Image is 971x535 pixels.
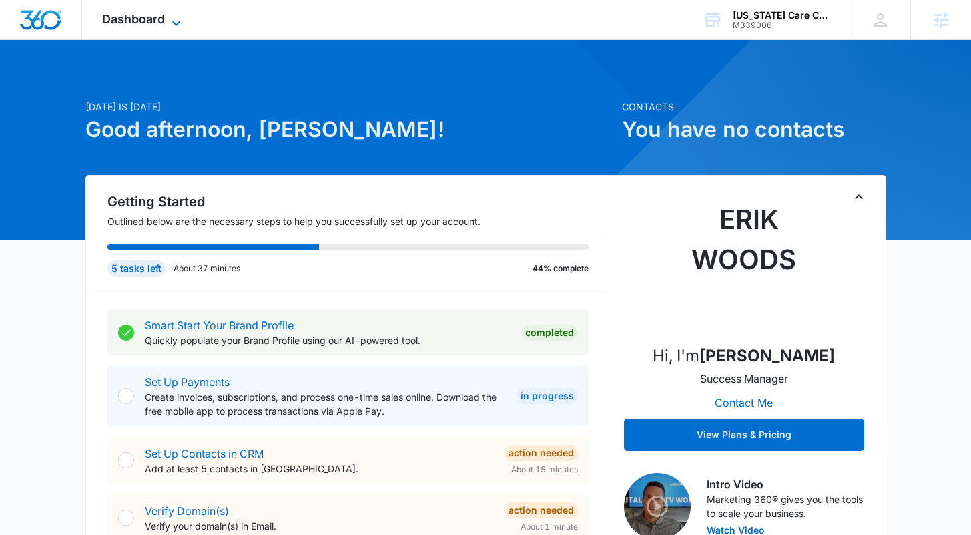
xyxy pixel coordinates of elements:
[851,189,867,205] button: Toggle Collapse
[707,526,765,535] button: Watch Video
[174,262,240,275] p: About 37 minutes
[107,214,605,228] p: Outlined below are the necessary steps to help you successfully set up your account.
[145,333,511,347] p: Quickly populate your Brand Profile using our AI-powered tool.
[517,388,578,404] div: In Progress
[107,192,605,212] h2: Getting Started
[505,502,578,518] div: Action Needed
[145,504,229,518] a: Verify Domain(s)
[145,447,264,460] a: Set Up Contacts in CRM
[700,371,788,387] p: Success Manager
[85,100,614,114] p: [DATE] is [DATE]
[733,10,830,21] div: account name
[145,462,494,476] p: Add at least 5 contacts in [GEOGRAPHIC_DATA].
[521,325,578,341] div: Completed
[733,21,830,30] div: account id
[107,260,166,277] div: 5 tasks left
[521,521,578,533] span: About 1 minute
[145,519,494,533] p: Verify your domain(s) in Email.
[102,12,165,26] span: Dashboard
[677,200,811,333] img: Erik Woods
[707,492,864,520] p: Marketing 360® gives you the tools to scale your business.
[653,344,835,368] p: Hi, I'm
[145,390,506,418] p: Create invoices, subscriptions, and process one-time sales online. Download the free mobile app t...
[505,445,578,461] div: Action Needed
[145,319,294,332] a: Smart Start Your Brand Profile
[511,464,578,476] span: About 15 minutes
[533,262,589,275] p: 44% complete
[145,375,230,389] a: Set Up Payments
[85,114,614,146] h1: Good afternoon, [PERSON_NAME]!
[701,387,786,419] button: Contact Me
[707,476,864,492] h3: Intro Video
[622,100,886,114] p: Contacts
[699,346,835,365] strong: [PERSON_NAME]
[622,114,886,146] h1: You have no contacts
[624,419,864,451] button: View Plans & Pricing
